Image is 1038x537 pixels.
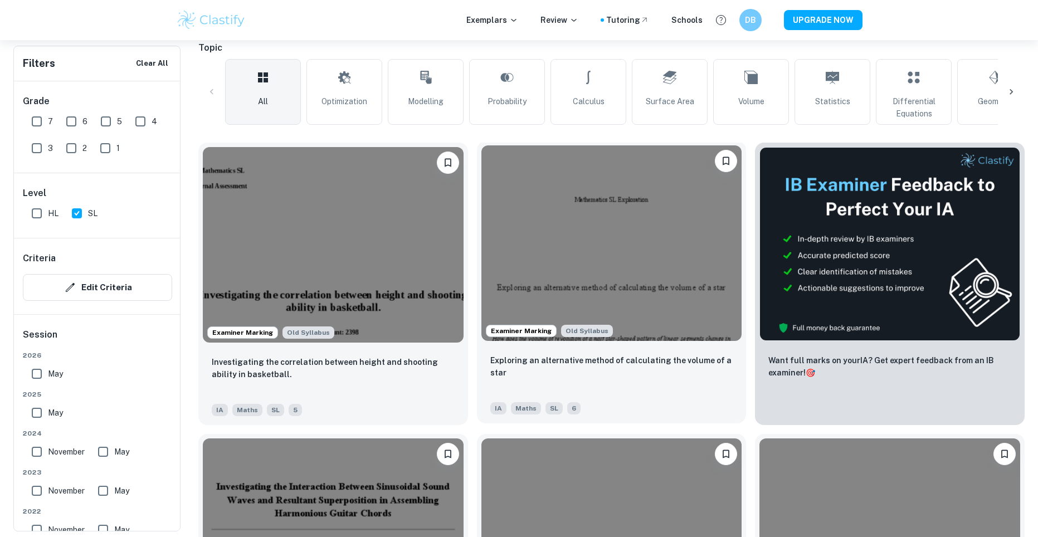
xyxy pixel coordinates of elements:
h6: Session [23,328,172,350]
p: Exemplars [466,14,518,26]
button: Edit Criteria [23,274,172,301]
span: 6 [567,402,581,414]
span: 5 [117,115,122,128]
a: Tutoring [606,14,649,26]
button: Bookmark [437,152,459,174]
span: SL [267,404,284,416]
span: May [114,446,129,458]
span: 2023 [23,467,172,477]
span: May [114,485,129,497]
span: 2024 [23,428,172,438]
a: ThumbnailWant full marks on yourIA? Get expert feedback from an IB examiner! [755,143,1025,425]
span: November [48,524,85,536]
span: 4 [152,115,157,128]
span: November [48,485,85,497]
p: Want full marks on your IA ? Get expert feedback from an IB examiner! [768,354,1011,379]
span: May [114,524,129,536]
button: Bookmark [993,443,1016,465]
div: Although this IA is written for the old math syllabus (last exam in November 2020), the current I... [561,325,613,337]
span: Examiner Marking [208,328,277,338]
span: Maths [511,402,541,414]
h6: Grade [23,95,172,108]
img: Clastify logo [176,9,247,31]
button: UPGRADE NOW [784,10,862,30]
span: IA [490,402,506,414]
p: Exploring an alternative method of calculating the volume of a star [490,354,733,379]
button: Bookmark [437,443,459,465]
h6: Filters [23,56,55,71]
span: Maths [232,404,262,416]
span: 7 [48,115,53,128]
span: Old Syllabus [282,326,334,339]
button: Bookmark [715,443,737,465]
button: Clear All [133,55,171,72]
span: 3 [48,142,53,154]
span: Probability [488,95,527,108]
span: Optimization [321,95,367,108]
span: Statistics [815,95,850,108]
span: IA [212,404,228,416]
span: May [48,407,63,419]
span: Calculus [573,95,605,108]
span: Volume [738,95,764,108]
span: All [258,95,268,108]
img: Maths IA example thumbnail: Exploring an alternative method of calcu [481,145,742,341]
img: Thumbnail [759,147,1020,341]
h6: Level [23,187,172,200]
a: Schools [671,14,703,26]
button: DB [739,9,762,31]
span: 2 [82,142,87,154]
span: 2025 [23,389,172,399]
a: Examiner MarkingAlthough this IA is written for the old math syllabus (last exam in November 2020... [477,143,747,425]
h6: Criteria [23,252,56,265]
span: 5 [289,404,302,416]
span: 6 [82,115,87,128]
img: Maths IA example thumbnail: Investigating the correlation between he [203,147,464,343]
div: Although this IA is written for the old math syllabus (last exam in November 2020), the current I... [282,326,334,339]
span: HL [48,207,59,219]
span: May [48,368,63,380]
span: Old Syllabus [561,325,613,337]
button: Help and Feedback [712,11,730,30]
span: November [48,446,85,458]
h6: Topic [198,41,1025,55]
span: Modelling [408,95,444,108]
a: Examiner MarkingAlthough this IA is written for the old math syllabus (last exam in November 2020... [198,143,468,425]
span: 2022 [23,506,172,516]
span: 1 [116,142,120,154]
span: 🎯 [806,368,815,377]
p: Review [540,14,578,26]
span: 2026 [23,350,172,360]
button: Bookmark [715,150,737,172]
span: Examiner Marking [486,326,556,336]
span: SL [88,207,98,219]
span: Surface Area [646,95,694,108]
h6: DB [744,14,757,26]
span: Differential Equations [881,95,947,120]
p: Investigating the correlation between height and shooting ability in basketball. [212,356,455,380]
span: SL [545,402,563,414]
span: Geometry [978,95,1013,108]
